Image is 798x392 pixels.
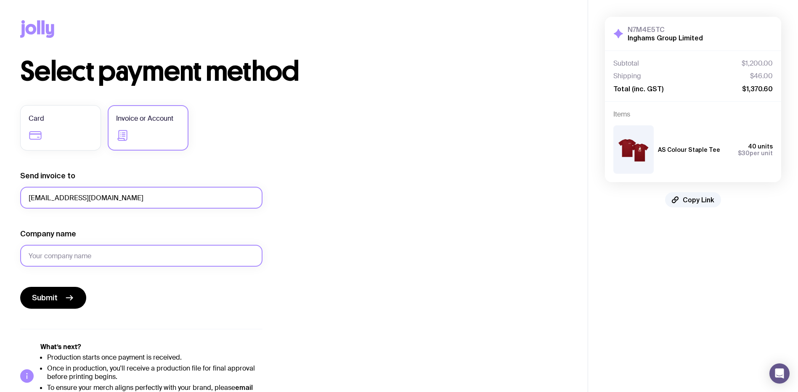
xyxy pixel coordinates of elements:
[20,187,262,209] input: accounts@company.com
[628,25,703,34] h3: N7M4E5TC
[613,85,663,93] span: Total (inc. GST)
[658,146,720,153] h3: AS Colour Staple Tee
[628,34,703,42] h2: Inghams Group Limited
[748,143,773,150] span: 40 units
[665,192,721,207] button: Copy Link
[613,59,639,68] span: Subtotal
[20,229,76,239] label: Company name
[32,293,58,303] span: Submit
[116,114,173,124] span: Invoice or Account
[47,364,262,381] li: Once in production, you'll receive a production file for final approval before printing begins.
[20,58,567,85] h1: Select payment method
[742,85,773,93] span: $1,370.60
[738,150,750,156] span: $30
[738,150,773,156] span: per unit
[683,196,714,204] span: Copy Link
[613,110,773,119] h4: Items
[29,114,44,124] span: Card
[769,363,790,384] div: Open Intercom Messenger
[20,171,75,181] label: Send invoice to
[613,72,641,80] span: Shipping
[750,72,773,80] span: $46.00
[20,245,262,267] input: Your company name
[20,287,86,309] button: Submit
[40,343,262,351] h5: What’s next?
[742,59,773,68] span: $1,200.00
[47,353,262,362] li: Production starts once payment is received.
